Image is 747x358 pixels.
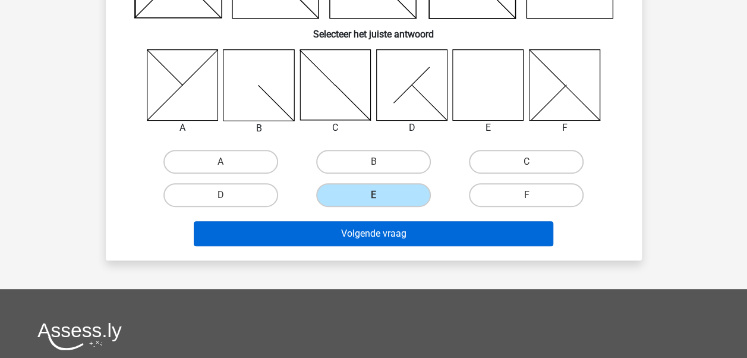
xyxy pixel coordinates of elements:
img: Assessly logo [37,322,122,350]
h6: Selecteer het juiste antwoord [125,19,623,40]
label: A [163,150,278,174]
label: F [469,183,584,207]
div: E [443,121,533,135]
label: C [469,150,584,174]
div: C [291,121,380,135]
div: F [520,121,610,135]
div: A [138,121,228,135]
label: E [316,183,431,207]
label: B [316,150,431,174]
button: Volgende vraag [194,221,553,246]
label: D [163,183,278,207]
div: B [214,121,304,136]
div: D [367,121,457,135]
